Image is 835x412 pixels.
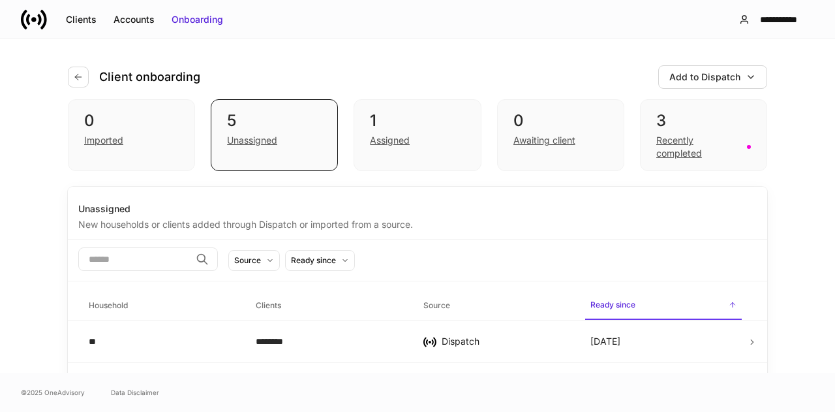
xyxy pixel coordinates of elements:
[656,134,739,160] div: Recently completed
[423,299,450,311] h6: Source
[105,9,163,30] button: Accounts
[227,134,277,147] div: Unassigned
[99,69,200,85] h4: Client onboarding
[114,13,155,26] div: Accounts
[250,293,407,319] span: Clients
[78,202,757,215] div: Unassigned
[590,298,635,311] h6: Ready since
[78,215,757,231] div: New households or clients added through Dispatch or imported from a source.
[211,99,338,171] div: 5Unassigned
[66,13,97,26] div: Clients
[234,254,261,266] div: Source
[370,134,410,147] div: Assigned
[442,335,569,348] div: Dispatch
[89,299,128,311] h6: Household
[172,13,223,26] div: Onboarding
[227,110,322,131] div: 5
[21,387,85,398] span: © 2025 OneAdvisory
[111,387,159,398] a: Data Disclaimer
[68,99,195,171] div: 0Imported
[513,134,575,147] div: Awaiting client
[285,250,355,271] button: Ready since
[256,299,281,311] h6: Clients
[354,99,481,171] div: 1Assigned
[84,134,123,147] div: Imported
[658,65,767,89] button: Add to Dispatch
[57,9,105,30] button: Clients
[228,250,280,271] button: Source
[513,110,608,131] div: 0
[590,335,620,348] p: [DATE]
[83,293,240,319] span: Household
[163,9,232,30] button: Onboarding
[585,292,742,320] span: Ready since
[418,293,575,319] span: Source
[669,71,740,84] div: Add to Dispatch
[640,99,767,171] div: 3Recently completed
[656,110,751,131] div: 3
[84,110,179,131] div: 0
[497,99,624,171] div: 0Awaiting client
[370,110,464,131] div: 1
[291,254,336,266] div: Ready since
